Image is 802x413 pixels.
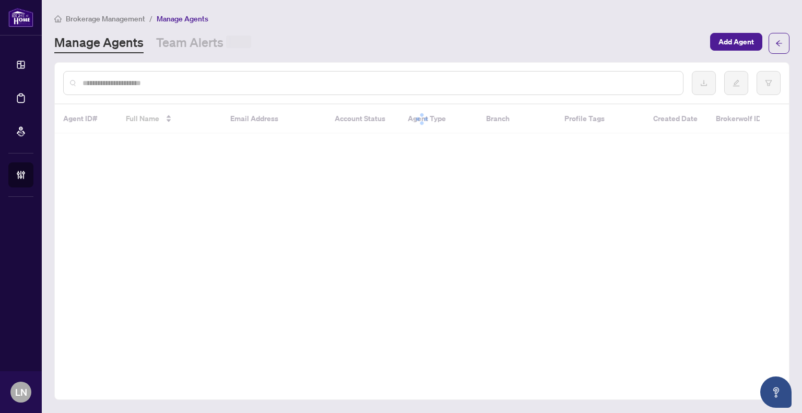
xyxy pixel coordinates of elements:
[157,14,208,23] span: Manage Agents
[15,385,27,399] span: LN
[8,8,33,27] img: logo
[54,34,144,53] a: Manage Agents
[760,376,792,408] button: Open asap
[710,33,762,51] button: Add Agent
[775,40,783,47] span: arrow-left
[156,34,251,53] a: Team Alerts
[692,71,716,95] button: download
[757,71,781,95] button: filter
[54,15,62,22] span: home
[724,71,748,95] button: edit
[66,14,145,23] span: Brokerage Management
[149,13,152,25] li: /
[718,33,754,50] span: Add Agent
